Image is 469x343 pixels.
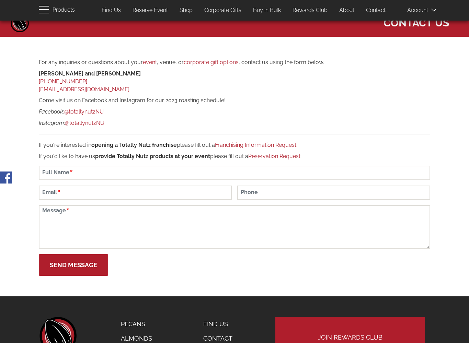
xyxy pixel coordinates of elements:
a: Reservation Request [248,153,300,159]
a: corporate gift options [184,59,239,66]
strong: opening a Totally Nutz franchise [91,142,177,148]
span: Products [53,5,75,15]
a: Franchising Information Request [215,142,296,148]
a: [EMAIL_ADDRESS][DOMAIN_NAME] [39,86,129,93]
a: [PHONE_NUMBER] [39,78,87,85]
a: Contact [361,4,391,17]
p: : [39,108,430,116]
input: Phone [237,186,430,200]
a: Home [10,13,30,33]
p: Come visit us on Facebook and Instagram for our 2023 roasting schedule! [39,97,430,105]
a: @totallynutzNU [65,120,104,126]
p: If you're interested in please fill out a . [39,141,430,149]
span: Contact Us [384,13,449,30]
a: Buy in Bulk [248,4,286,17]
a: event [143,59,157,66]
a: Find Us [198,317,253,331]
a: @totallynutzNU [64,108,104,115]
a: Corporate Gifts [199,4,247,17]
em: Instagram [39,120,64,126]
a: Shop [174,4,198,17]
input: Email [39,186,232,200]
a: Reserve Event [127,4,173,17]
a: Find Us [96,4,126,17]
p: If you'd like to have us please fill out a . [39,153,430,161]
strong: provide Totally Nutz products at your event [95,153,210,159]
button: Send Message [39,254,108,276]
a: Pecans [116,317,159,331]
em: Facebook [39,108,63,115]
strong: [PERSON_NAME] and [PERSON_NAME] [39,70,141,77]
p: For any inquiries or questions about your , venue, or , contact us using the form below. [39,59,430,67]
a: About [334,4,359,17]
input: Full Name [39,166,430,180]
a: Rewards Club [287,4,333,17]
p: : [39,119,430,127]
